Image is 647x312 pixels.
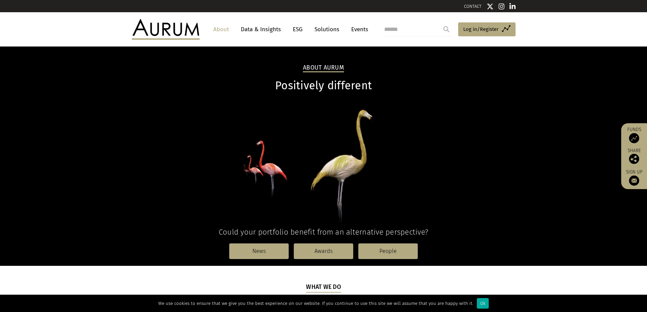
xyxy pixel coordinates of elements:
img: Twitter icon [487,3,493,10]
a: Data & Insights [237,23,284,36]
a: News [229,243,289,259]
a: Funds [625,127,644,143]
a: About [210,23,232,36]
img: Linkedin icon [509,3,516,10]
a: CONTACT [464,4,482,9]
a: Events [348,23,368,36]
input: Submit [439,22,453,36]
span: Log in/Register [463,25,499,33]
h5: What we do [306,283,341,292]
div: Ok [477,298,489,309]
a: People [358,243,418,259]
img: Sign up to our newsletter [629,176,639,186]
img: Access Funds [629,133,639,143]
img: Instagram icon [499,3,505,10]
a: Log in/Register [458,22,516,37]
img: Aurum [132,19,200,39]
img: Share this post [629,154,639,164]
h1: Positively different [132,79,516,92]
h4: Could your portfolio benefit from an alternative perspective? [132,227,516,237]
a: Solutions [311,23,343,36]
h2: About Aurum [303,64,344,72]
a: Sign up [625,169,644,186]
div: Share [625,148,644,164]
a: ESG [289,23,306,36]
a: Awards [294,243,353,259]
